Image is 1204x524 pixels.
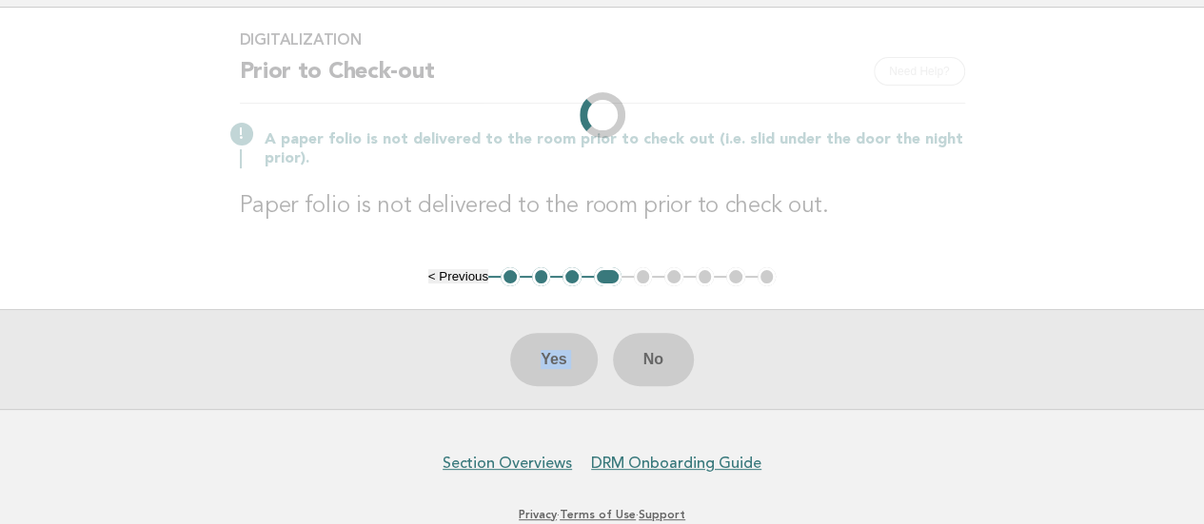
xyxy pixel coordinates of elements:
[240,30,965,49] h3: Digitalization
[240,191,965,222] h3: Paper folio is not delivered to the room prior to check out.
[240,57,965,104] h2: Prior to Check-out
[560,508,636,521] a: Terms of Use
[265,130,965,168] p: A paper folio is not delivered to the room prior to check out (i.e. slid under the door the night...
[639,508,685,521] a: Support
[443,454,572,473] a: Section Overviews
[591,454,761,473] a: DRM Onboarding Guide
[519,508,557,521] a: Privacy
[27,507,1177,522] p: · ·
